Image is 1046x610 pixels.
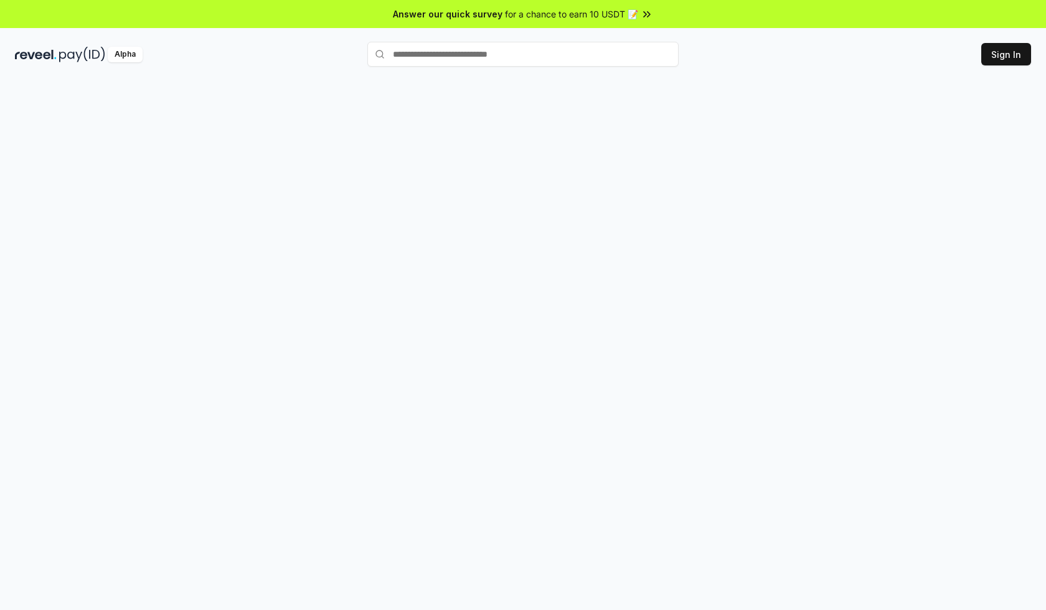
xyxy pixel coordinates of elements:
[981,43,1031,65] button: Sign In
[108,47,143,62] div: Alpha
[15,47,57,62] img: reveel_dark
[59,47,105,62] img: pay_id
[505,7,638,21] span: for a chance to earn 10 USDT 📝
[393,7,502,21] span: Answer our quick survey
